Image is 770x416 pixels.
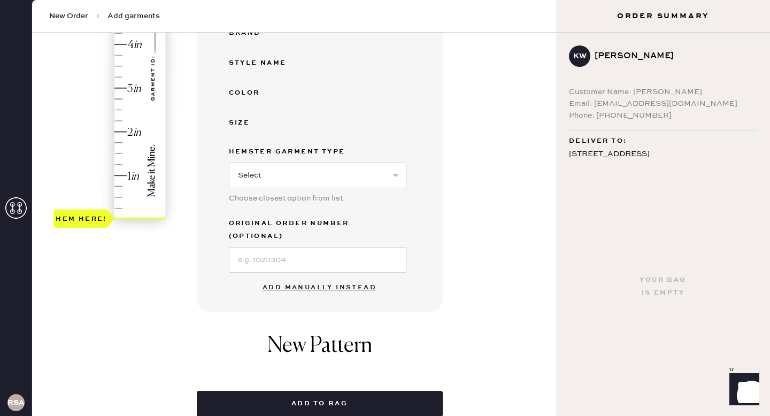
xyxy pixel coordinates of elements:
[640,274,686,299] div: Your bag is empty
[7,399,25,406] h3: RSA
[569,86,757,98] div: Customer Name: [PERSON_NAME]
[107,11,160,21] span: Add garments
[569,135,627,148] span: Deliver to:
[56,212,107,225] div: Hem here!
[229,247,406,273] input: e.g. 1020304
[556,11,770,21] h3: Order Summary
[569,110,757,121] div: Phone: [PHONE_NUMBER]
[229,87,314,99] div: Color
[573,52,587,60] h3: KW
[229,117,314,129] div: Size
[49,11,88,21] span: New Order
[719,368,765,414] iframe: Front Chat
[569,98,757,110] div: Email: [EMAIL_ADDRESS][DOMAIN_NAME]
[595,50,749,63] div: [PERSON_NAME]
[229,57,314,70] div: Style name
[229,27,314,40] div: Brand
[267,333,372,369] h1: New Pattern
[256,277,383,298] button: Add manually instead
[569,148,757,188] div: [STREET_ADDRESS] Apt 716 [GEOGRAPHIC_DATA] , WA 98122
[229,217,406,243] label: Original Order Number (Optional)
[229,192,406,204] div: Choose closest option from list.
[229,145,406,158] label: Hemster Garment Type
